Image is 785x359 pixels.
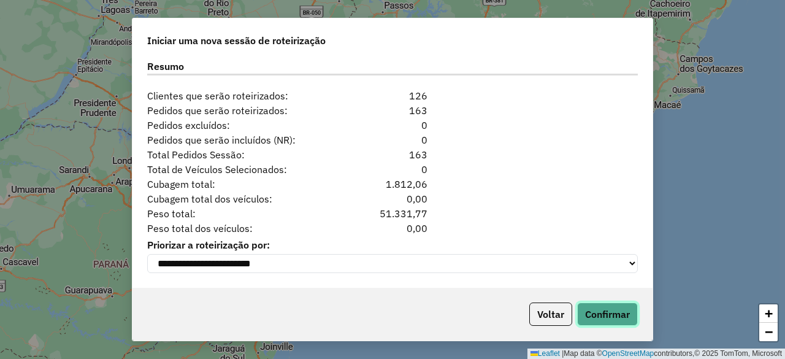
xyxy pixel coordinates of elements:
[759,323,778,341] a: Zoom out
[140,133,350,147] span: Pedidos que serão incluídos (NR):
[350,133,434,147] div: 0
[140,88,350,103] span: Clientes que serão roteirizados:
[140,162,350,177] span: Total de Veículos Selecionados:
[140,191,350,206] span: Cubagem total dos veículos:
[350,103,434,118] div: 163
[147,33,326,48] span: Iniciar uma nova sessão de roteirização
[530,349,560,358] a: Leaflet
[350,147,434,162] div: 163
[350,177,434,191] div: 1.812,06
[147,237,638,252] label: Priorizar a roteirização por:
[140,221,350,236] span: Peso total dos veículos:
[140,177,350,191] span: Cubagem total:
[350,88,434,103] div: 126
[765,324,773,339] span: −
[529,303,572,326] button: Voltar
[350,191,434,206] div: 0,00
[527,349,785,359] div: Map data © contributors,© 2025 TomTom, Microsoft
[140,206,350,221] span: Peso total:
[350,206,434,221] div: 51.331,77
[350,221,434,236] div: 0,00
[562,349,564,358] span: |
[759,304,778,323] a: Zoom in
[147,59,638,75] label: Resumo
[140,147,350,162] span: Total Pedidos Sessão:
[140,118,350,133] span: Pedidos excluídos:
[350,162,434,177] div: 0
[765,306,773,321] span: +
[602,349,654,358] a: OpenStreetMap
[140,103,350,118] span: Pedidos que serão roteirizados:
[350,118,434,133] div: 0
[577,303,638,326] button: Confirmar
